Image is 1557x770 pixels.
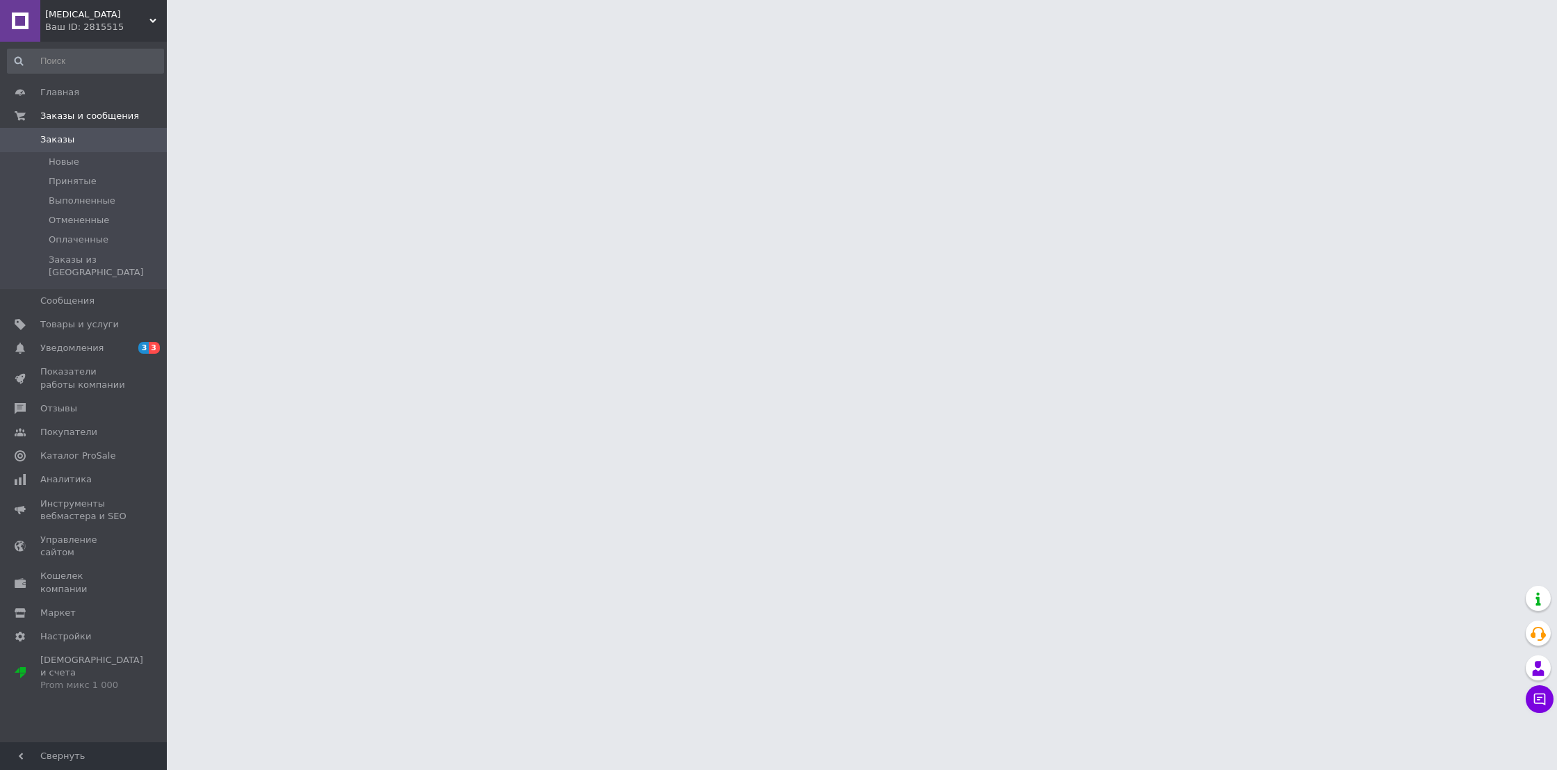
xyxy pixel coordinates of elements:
input: Поиск [7,49,164,74]
button: Чат с покупателем [1526,685,1554,713]
span: Показатели работы компании [40,366,129,391]
span: Покупатели [40,426,97,439]
span: Уведомления [40,342,104,354]
span: Принятые [49,175,97,188]
span: Главная [40,86,79,99]
span: 3 [149,342,160,354]
span: [DEMOGRAPHIC_DATA] и счета [40,654,143,692]
span: Маркет [40,607,76,619]
span: Инструменты вебмастера и SEO [40,498,129,523]
span: Оплаченные [49,234,108,246]
span: Кошелек компании [40,570,129,595]
span: Аналитика [40,473,92,486]
span: Сообщения [40,295,95,307]
span: Управление сайтом [40,534,129,559]
span: Отзывы [40,402,77,415]
span: Новые [49,156,79,168]
span: Отмененные [49,214,109,227]
span: Выполненные [49,195,115,207]
span: Каталог ProSale [40,450,115,462]
span: BLACK EYE [45,8,149,21]
div: Prom микс 1 000 [40,679,143,691]
span: 3 [138,342,149,354]
span: Товары и услуги [40,318,119,331]
span: Заказы [40,133,74,146]
span: Заказы и сообщения [40,110,139,122]
span: Заказы из [GEOGRAPHIC_DATA] [49,254,163,279]
div: Ваш ID: 2815515 [45,21,167,33]
span: Настройки [40,630,91,643]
